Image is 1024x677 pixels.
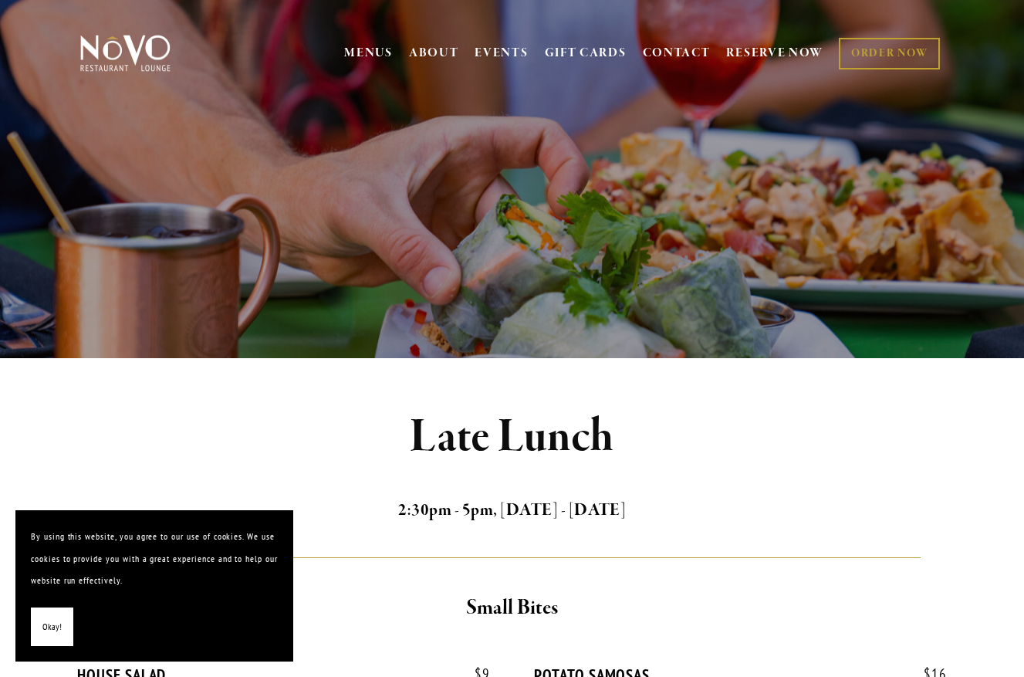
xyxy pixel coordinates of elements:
[466,594,558,621] strong: Small Bites
[398,499,627,521] strong: 2:30pm - 5pm, [DATE] - [DATE]
[410,408,614,466] strong: Late Lunch
[31,608,73,647] button: Okay!
[475,46,528,61] a: EVENTS
[545,39,627,68] a: GIFT CARDS
[409,46,459,61] a: ABOUT
[31,526,278,592] p: By using this website, you agree to our use of cookies. We use cookies to provide you with a grea...
[15,510,293,662] section: Cookie banner
[643,39,711,68] a: CONTACT
[839,38,940,69] a: ORDER NOW
[726,39,823,68] a: RESERVE NOW
[42,616,62,638] span: Okay!
[344,46,393,61] a: MENUS
[77,34,174,73] img: Novo Restaurant &amp; Lounge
